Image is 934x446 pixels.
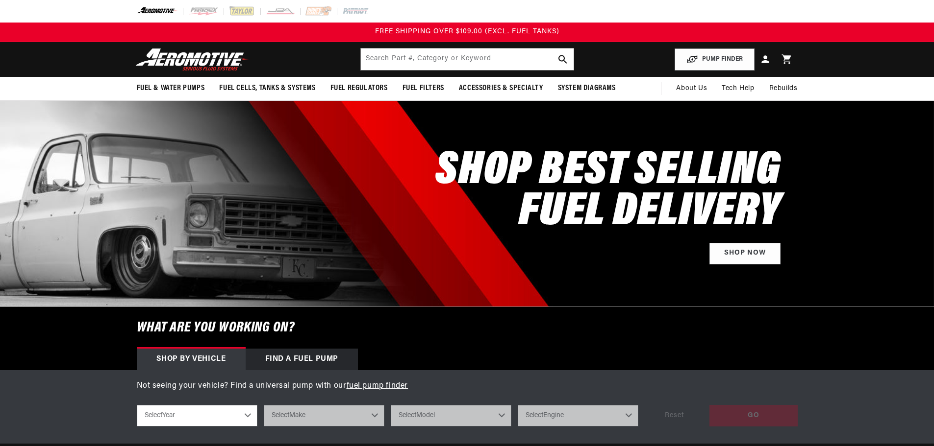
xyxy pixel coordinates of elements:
[452,77,551,100] summary: Accessories & Specialty
[669,77,714,100] a: About Us
[219,83,315,94] span: Fuel Cells, Tanks & Systems
[395,77,452,100] summary: Fuel Filters
[264,405,384,426] select: Make
[722,83,754,94] span: Tech Help
[137,349,246,370] div: Shop by vehicle
[435,151,780,233] h2: SHOP BEST SELLING FUEL DELIVERY
[391,405,511,426] select: Model
[558,83,616,94] span: System Diagrams
[552,48,574,70] button: search button
[137,405,257,426] select: Year
[330,83,388,94] span: Fuel Regulators
[137,83,205,94] span: Fuel & Water Pumps
[676,85,707,92] span: About Us
[129,77,212,100] summary: Fuel & Water Pumps
[361,48,574,70] input: Search by Part Number, Category or Keyword
[709,243,781,265] a: Shop Now
[403,83,444,94] span: Fuel Filters
[518,405,638,426] select: Engine
[762,77,805,100] summary: Rebuilds
[769,83,798,94] span: Rebuilds
[323,77,395,100] summary: Fuel Regulators
[212,77,323,100] summary: Fuel Cells, Tanks & Systems
[551,77,623,100] summary: System Diagrams
[375,28,559,35] span: FREE SHIPPING OVER $109.00 (EXCL. FUEL TANKS)
[137,380,798,393] p: Not seeing your vehicle? Find a universal pump with our
[246,349,358,370] div: Find a Fuel Pump
[112,307,822,349] h6: What are you working on?
[714,77,761,100] summary: Tech Help
[133,48,255,71] img: Aeromotive
[675,48,755,70] button: PUMP FINDER
[347,382,408,390] a: fuel pump finder
[459,83,543,94] span: Accessories & Specialty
